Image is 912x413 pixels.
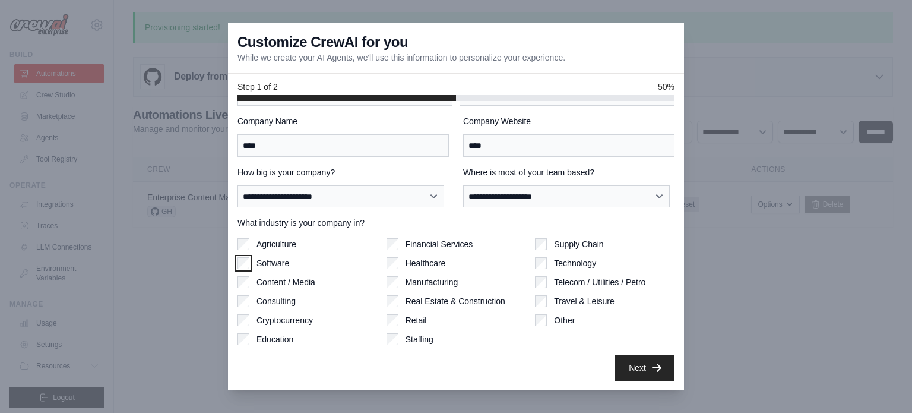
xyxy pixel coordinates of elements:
label: Where is most of your team based? [463,166,674,178]
p: While we create your AI Agents, we'll use this information to personalize your experience. [237,52,565,64]
span: Step 1 of 2 [237,81,278,93]
label: Content / Media [256,276,315,288]
label: Telecom / Utilities / Petro [554,276,645,288]
label: What industry is your company in? [237,217,674,229]
label: Agriculture [256,238,296,250]
label: Software [256,257,289,269]
label: Company Website [463,115,674,127]
label: Manufacturing [406,276,458,288]
label: Technology [554,257,596,269]
label: Education [256,333,293,345]
label: Real Estate & Construction [406,295,505,307]
button: Next [615,355,674,381]
label: Travel & Leisure [554,295,614,307]
label: Cryptocurrency [256,314,313,326]
label: Consulting [256,295,296,307]
label: Healthcare [406,257,446,269]
label: Retail [406,314,427,326]
label: Company Name [237,115,449,127]
label: Financial Services [406,238,473,250]
label: Staffing [406,333,433,345]
label: Other [554,314,575,326]
h3: Customize CrewAI for you [237,33,408,52]
label: Supply Chain [554,238,603,250]
label: How big is your company? [237,166,449,178]
span: 50% [658,81,674,93]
